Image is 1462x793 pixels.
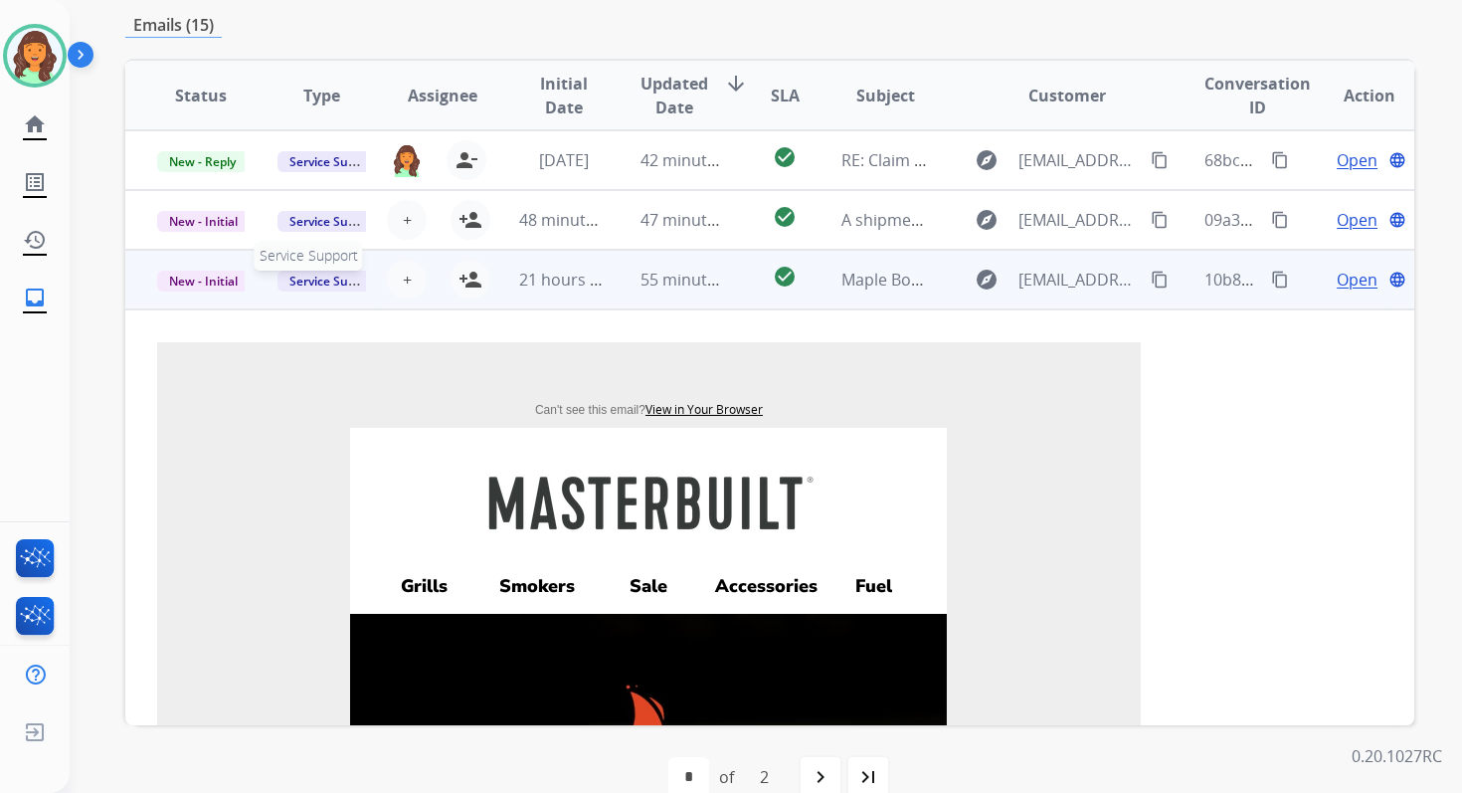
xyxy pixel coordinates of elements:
mat-icon: inbox [23,286,47,309]
span: Service Support [277,151,391,172]
mat-icon: home [23,112,47,136]
mat-icon: language [1388,271,1406,289]
img: Masterbuilt [481,428,816,577]
a: Sale [620,577,677,595]
img: agent-avatar [391,143,423,177]
span: [DATE] [539,149,589,171]
mat-icon: last_page [856,765,880,789]
span: RE: Claim updated needed. Claim ID 4455c57e-6aa0-410d-a3b5-376641ec3586 [841,149,1418,171]
mat-icon: content_copy [1271,211,1289,229]
button: + [387,200,427,240]
span: 42 minutes ago [640,149,756,171]
p: 0.20.1027RC [1352,744,1442,768]
span: 55 minutes ago [640,269,756,291]
span: Subject [856,84,915,107]
div: Can't see this email? [368,401,929,419]
mat-icon: list_alt [23,170,47,194]
mat-icon: history [23,228,47,252]
mat-icon: person_remove [455,148,478,172]
mat-icon: content_copy [1271,271,1289,289]
button: + [387,260,427,299]
span: Assignee [408,84,477,107]
span: [EMAIL_ADDRESS][DOMAIN_NAME] [1018,148,1140,172]
mat-icon: content_copy [1151,151,1169,169]
mat-icon: check_circle [773,265,797,289]
a: Smokers [489,577,585,595]
img: avatar [7,28,63,84]
span: 47 minutes ago [640,209,756,231]
span: Open [1337,148,1377,172]
span: Maple Bourbon Smoked Salmon Recipe Inside! [841,269,1189,291]
span: 21 hours ago [519,269,618,291]
span: + [403,268,412,292]
mat-icon: person_add [458,268,482,292]
span: [EMAIL_ADDRESS][DOMAIN_NAME] [1018,268,1140,292]
mat-icon: check_circle [773,145,797,169]
span: Service Support [277,271,391,292]
mat-icon: check_circle [773,205,797,229]
a: Grills [391,577,457,595]
span: Open [1337,268,1377,292]
span: Open [1337,208,1377,232]
span: + [403,208,412,232]
mat-icon: explore [975,268,999,292]
span: Conversation ID [1204,72,1311,119]
a: Accessories [705,577,827,595]
span: New - Initial [157,211,250,232]
mat-icon: person_add [458,208,482,232]
span: Updated Date [640,72,708,119]
a: Fuel [845,577,902,595]
mat-icon: arrow_downward [724,72,748,96]
mat-icon: explore [975,148,999,172]
span: Initial Date [519,72,607,119]
mat-icon: explore [975,208,999,232]
mat-icon: language [1388,211,1406,229]
span: Customer [1028,84,1106,107]
div: of [719,765,734,789]
span: Service Support [255,241,363,271]
span: Service Support [277,211,391,232]
mat-icon: content_copy [1151,211,1169,229]
span: 48 minutes ago [519,209,635,231]
span: A shipment from order MB229173 is on the way [841,209,1197,231]
mat-icon: language [1388,151,1406,169]
p: Emails (15) [125,13,222,38]
span: [EMAIL_ADDRESS][DOMAIN_NAME] [1018,208,1140,232]
span: New - Reply [157,151,248,172]
th: Action [1293,61,1414,130]
span: Type [303,84,340,107]
a: View in Your Browser [645,401,763,418]
mat-icon: navigate_next [809,765,832,789]
span: Status [175,84,227,107]
mat-icon: content_copy [1151,271,1169,289]
span: New - Initial [157,271,250,292]
span: SLA [771,84,800,107]
mat-icon: content_copy [1271,151,1289,169]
